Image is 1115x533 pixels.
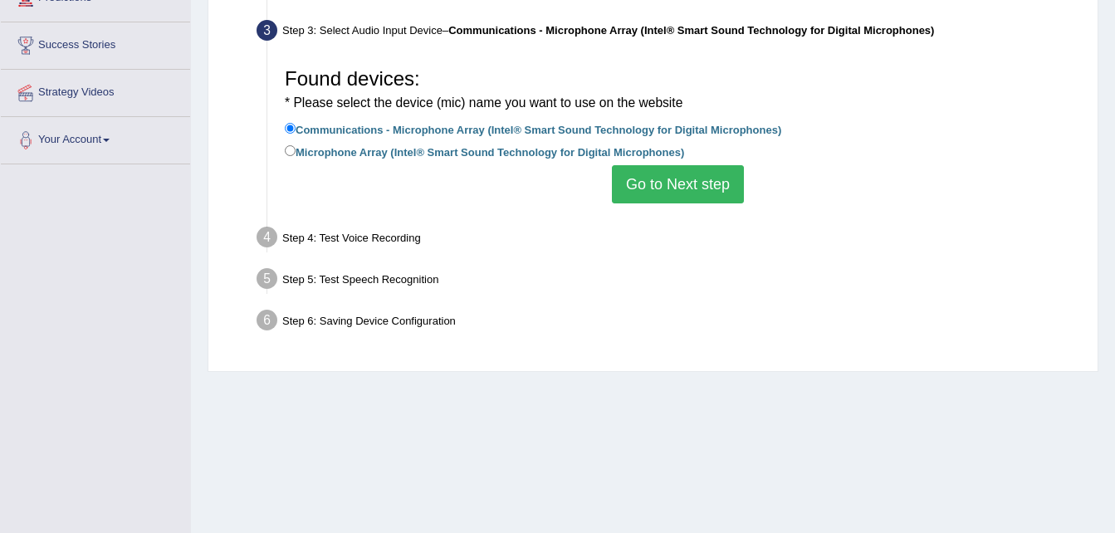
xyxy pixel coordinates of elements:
[249,305,1090,341] div: Step 6: Saving Device Configuration
[1,22,190,64] a: Success Stories
[612,165,744,203] button: Go to Next step
[285,95,682,110] small: * Please select the device (mic) name you want to use on the website
[1,70,190,111] a: Strategy Videos
[249,222,1090,258] div: Step 4: Test Voice Recording
[443,24,934,37] span: –
[249,263,1090,300] div: Step 5: Test Speech Recognition
[285,120,781,138] label: Communications - Microphone Array (Intel® Smart Sound Technology for Digital Microphones)
[285,145,296,156] input: Microphone Array (Intel® Smart Sound Technology for Digital Microphones)
[448,24,934,37] b: Communications - Microphone Array (Intel® Smart Sound Technology for Digital Microphones)
[249,15,1090,51] div: Step 3: Select Audio Input Device
[285,142,684,160] label: Microphone Array (Intel® Smart Sound Technology for Digital Microphones)
[285,68,1071,112] h3: Found devices:
[285,123,296,134] input: Communications - Microphone Array (Intel® Smart Sound Technology for Digital Microphones)
[1,117,190,159] a: Your Account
